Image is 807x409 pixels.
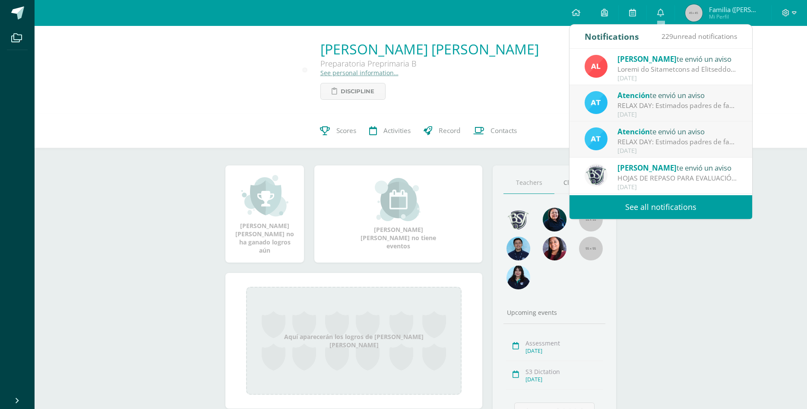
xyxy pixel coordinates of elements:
[543,237,566,260] img: 793c0cca7fcd018feab202218d1df9f6.png
[617,162,737,173] div: te envió un aviso
[617,126,737,137] div: te envió un aviso
[355,178,442,250] div: [PERSON_NAME] [PERSON_NAME] no tiene eventos
[617,147,737,155] div: [DATE]
[320,69,399,77] a: See personal information…
[467,114,523,148] a: Contacts
[543,208,566,231] img: 02fa173381f6881204a99c4513886d03.png
[617,54,677,64] span: [PERSON_NAME]
[375,178,422,221] img: event_small.png
[585,127,608,150] img: 9fc725f787f6a993fc92a288b7a8b70c.png
[585,91,608,114] img: 9fc725f787f6a993fc92a288b7a8b70c.png
[617,89,737,101] div: te envió un aviso
[617,173,737,183] div: HOJAS DE REPASO PARA EVALUACIÓN: BUENA TARDE QUERIDOS PADRES DE FAMILIA: Envío hojas para que los...
[617,64,737,74] div: Semana de Evaluciones de Desempeño : Estimados padres de familia: Les escribimos para recordarles...
[617,75,737,82] div: [DATE]
[554,172,605,194] a: Classmates
[320,58,539,69] div: Preparatoria Preprimaria B
[525,376,603,383] div: [DATE]
[363,114,417,148] a: Activities
[313,114,363,148] a: Scores
[579,237,603,260] img: 55x55
[709,13,761,20] span: Mi Perfil
[661,32,673,41] span: 229
[506,237,530,260] img: 8f174f9ec83d682dfb8124fd4ef1c5f7.png
[336,126,356,135] span: Scores
[685,4,703,22] img: 45x45
[234,174,295,254] div: [PERSON_NAME] [PERSON_NAME] no ha ganado logros aún
[525,339,603,347] div: Assessment
[585,55,608,78] img: 2ffea78c32313793fe3641c097813157.png
[661,32,737,41] span: unread notifications
[525,347,603,355] div: [DATE]
[503,308,605,317] div: Upcoming events
[503,172,554,194] a: Teachers
[617,137,737,147] div: RELAX DAY: Estimados padres de familia, Les compartimos el información importante. Feliz tarde.
[617,53,737,64] div: te envió un aviso
[617,163,677,173] span: [PERSON_NAME]
[617,90,650,100] span: Atención
[439,126,460,135] span: Record
[506,266,530,289] img: d19080f2c8c7820594ba88805777092c.png
[617,184,737,191] div: [DATE]
[383,126,411,135] span: Activities
[709,5,761,14] span: Familia ([PERSON_NAME])
[320,40,539,58] a: [PERSON_NAME] [PERSON_NAME]
[320,83,386,100] a: Discipline
[570,195,752,219] a: See all notifications
[585,164,608,187] img: 0622cc53a9ab5ff111be8da30c91df7e.png
[585,25,639,48] div: Notifications
[617,127,650,136] span: Atención
[525,368,603,376] div: S3 Dictation
[506,208,530,231] img: 4abef1baa9f9c615e7dcd655a649c899.png
[246,287,462,395] div: Aquí aparecerán los logros de [PERSON_NAME] [PERSON_NAME]
[617,101,737,111] div: RELAX DAY: Estimados padres de familia, Les compartimos el información importante. Feliz tarde.
[241,174,288,217] img: achievement_small.png
[417,114,467,148] a: Record
[617,111,737,118] div: [DATE]
[491,126,517,135] span: Contacts
[341,83,374,99] span: Discipline
[579,208,603,231] img: 55x55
